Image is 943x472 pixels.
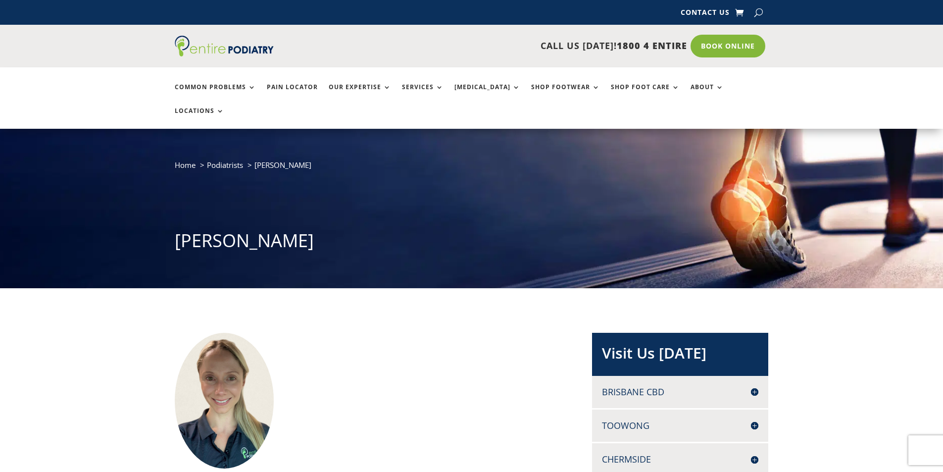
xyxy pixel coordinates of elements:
h4: Brisbane CBD [602,386,758,398]
a: Common Problems [175,84,256,105]
a: Pain Locator [267,84,318,105]
h1: [PERSON_NAME] [175,228,769,258]
a: Home [175,160,196,170]
a: About [691,84,724,105]
span: [PERSON_NAME] [254,160,311,170]
h4: Toowong [602,420,758,432]
a: [MEDICAL_DATA] [454,84,520,105]
a: Services [402,84,444,105]
a: Book Online [691,35,765,57]
h4: Chermside [602,453,758,466]
a: Podiatrists [207,160,243,170]
img: logo (1) [175,36,274,56]
nav: breadcrumb [175,158,769,179]
img: bree-johnston-podiatrist-entire-podiatry [175,333,274,469]
a: Shop Footwear [531,84,600,105]
p: CALL US [DATE]! [312,40,687,52]
a: Shop Foot Care [611,84,680,105]
a: Locations [175,107,224,129]
h2: Visit Us [DATE] [602,343,758,368]
a: Contact Us [681,9,730,20]
a: Our Expertise [329,84,391,105]
span: 1800 4 ENTIRE [617,40,687,52]
a: Entire Podiatry [175,49,274,58]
